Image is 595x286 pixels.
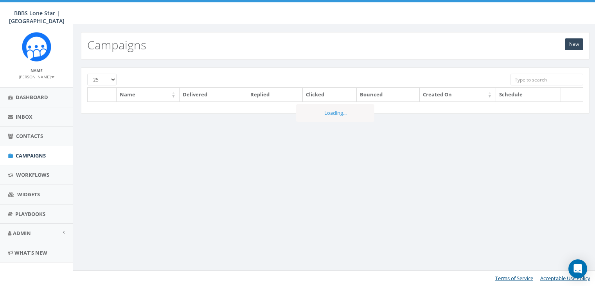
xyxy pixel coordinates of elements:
[13,230,31,237] span: Admin
[16,132,43,139] span: Contacts
[540,275,590,282] a: Acceptable Use Policy
[247,88,303,101] th: Replied
[15,210,45,217] span: Playbooks
[19,73,54,80] a: [PERSON_NAME]
[16,94,48,101] span: Dashboard
[496,88,561,101] th: Schedule
[16,152,46,159] span: Campaigns
[16,171,49,178] span: Workflows
[296,104,374,122] div: Loading...
[14,249,47,256] span: What's New
[17,191,40,198] span: Widgets
[565,38,583,50] a: New
[420,88,496,101] th: Created On
[180,88,247,101] th: Delivered
[511,74,583,85] input: Type to search
[16,113,32,120] span: Inbox
[87,38,146,51] h2: Campaigns
[568,259,587,278] div: Open Intercom Messenger
[303,88,357,101] th: Clicked
[495,275,533,282] a: Terms of Service
[9,9,65,25] span: BBBS Lone Star | [GEOGRAPHIC_DATA]
[117,88,180,101] th: Name
[357,88,420,101] th: Bounced
[19,74,54,80] small: [PERSON_NAME]
[22,32,51,62] img: Rally_Corp_Icon.png
[31,68,43,73] small: Name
